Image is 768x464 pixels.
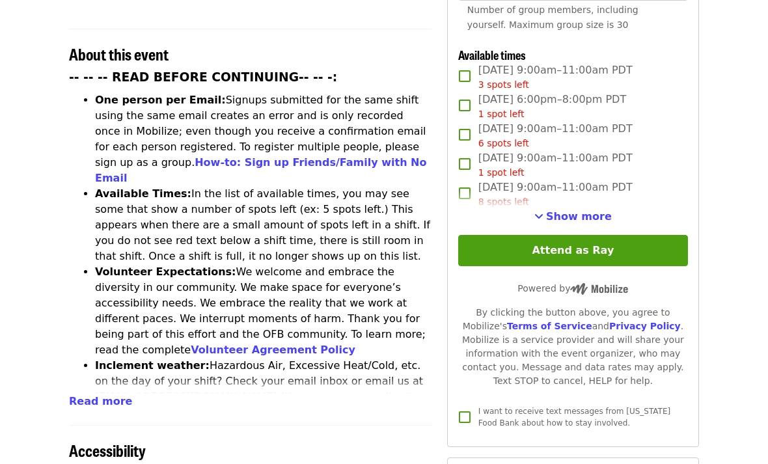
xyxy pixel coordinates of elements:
a: Privacy Policy [609,321,681,332]
span: [DATE] 6:00pm–8:00pm PDT [478,92,626,122]
span: Number of group members, including yourself. Maximum group size is 30 [467,5,638,31]
strong: Inclement weather: [95,360,210,372]
a: Volunteer Agreement Policy [191,344,355,357]
strong: Volunteer Expectations: [95,266,236,279]
span: 1 spot left [478,168,525,178]
img: Powered by Mobilize [570,284,628,295]
span: Available times [458,47,526,64]
span: Show more [546,211,612,223]
strong: One person per Email: [95,94,226,107]
span: [DATE] 9:00am–11:00am PDT [478,151,633,180]
li: In the list of available times, you may see some that show a number of spots left (ex: 5 spots le... [95,187,432,265]
span: [DATE] 9:00am–11:00am PDT [478,180,633,210]
span: Read more [69,396,132,408]
span: [DATE] 9:00am–11:00am PDT [478,63,633,92]
div: By clicking the button above, you agree to Mobilize's and . Mobilize is a service provider and wi... [458,307,688,389]
li: Signups submitted for the same shift using the same email creates an error and is only recorded o... [95,93,432,187]
span: [DATE] 9:00am–11:00am PDT [478,122,633,151]
span: 1 spot left [478,109,525,120]
span: About this event [69,43,169,66]
strong: -- -- -- READ BEFORE CONTINUING-- -- -: [69,71,337,85]
span: 6 spots left [478,139,529,149]
li: Hazardous Air, Excessive Heat/Cold, etc. on the day of your shift? Check your email inbox or emai... [95,359,432,437]
button: Read more [69,394,132,410]
span: I want to receive text messages from [US_STATE] Food Bank about how to stay involved. [478,407,670,428]
span: 8 spots left [478,197,529,208]
span: 3 spots left [478,80,529,90]
button: See more timeslots [534,210,612,225]
a: Terms of Service [507,321,592,332]
a: How-to: Sign up Friends/Family with No Email [95,157,427,185]
span: Accessibility [69,439,146,462]
button: Attend as Ray [458,236,688,267]
strong: Available Times: [95,188,191,200]
span: Powered by [517,284,628,294]
li: We welcome and embrace the diversity in our community. We make space for everyone’s accessibility... [95,265,432,359]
